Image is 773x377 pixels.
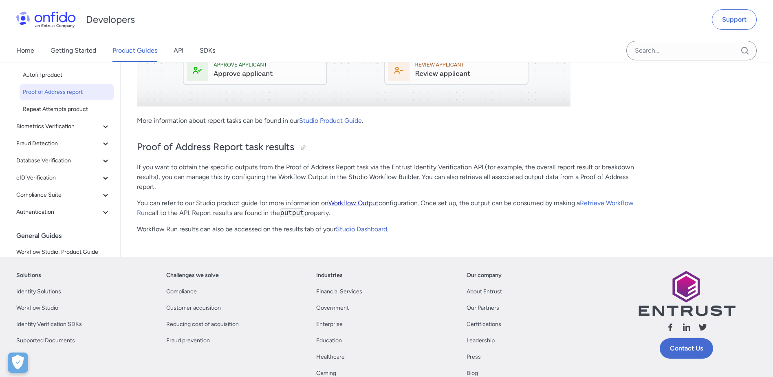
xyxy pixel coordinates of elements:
a: Identity Verification SDKs [16,319,82,329]
div: Cookie Preferences [8,353,28,373]
span: Proof of Address report [23,87,110,97]
input: Onfido search input field [626,41,757,60]
a: Getting Started [51,39,96,62]
a: Our company [467,271,502,280]
button: eID Verification [13,170,114,186]
div: General Guides [16,228,117,244]
a: Fraud prevention [166,336,210,346]
a: API [174,39,183,62]
a: Home [16,39,34,62]
a: Financial Services [316,287,362,297]
p: If you want to obtain the specific outputs from the Proof of Address Report task via the Entrust ... [137,162,634,192]
h1: Developers [86,13,135,26]
span: Compliance Suite [16,190,101,200]
span: Autofill product [23,70,110,80]
a: Follow us facebook [665,322,675,335]
p: Workflow Run results can also be accessed on the results tab of your . [137,224,634,234]
a: Our Partners [467,303,499,313]
a: Press [467,352,481,362]
a: Supported Documents [16,336,75,346]
span: eID Verification [16,173,101,183]
p: More information about report tasks can be found in our . [137,116,634,126]
a: Workflow Output [328,199,379,207]
img: Entrust logo [638,271,736,316]
span: Authentication [16,207,101,217]
a: Repeat Attempts product [20,101,114,118]
a: About Entrust [467,287,502,297]
a: Product Guides [112,39,157,62]
a: Government [316,303,349,313]
button: Authentication [13,204,114,220]
a: Education [316,336,342,346]
img: Onfido Logo [16,11,76,28]
a: Follow us linkedin [682,322,692,335]
a: Studio Dashboard [336,225,387,233]
a: Enterprise [316,319,343,329]
a: Customer acquisition [166,303,221,313]
a: SDKs [200,39,215,62]
a: Challenges we solve [166,271,219,280]
a: Reducing cost of acquisition [166,319,239,329]
svg: Follow us facebook [665,322,675,332]
button: Biometrics Verification [13,118,114,135]
button: Database Verification [13,153,114,169]
a: Follow us X (Twitter) [698,322,708,335]
a: Healthcare [316,352,345,362]
code: output [280,208,304,217]
a: Certifications [467,319,501,329]
span: Fraud Detection [16,139,101,149]
a: Industries [316,271,343,280]
span: Repeat Attempts product [23,104,110,114]
button: Compliance Suite [13,187,114,203]
button: Fraud Detection [13,135,114,152]
a: Studio Product Guide [299,117,362,124]
a: Workflow Studio [16,303,58,313]
a: Proof of Address report [20,84,114,100]
a: Support [712,9,757,30]
button: Open Preferences [8,353,28,373]
a: Solutions [16,271,41,280]
a: Leadership [467,336,495,346]
a: Contact Us [660,338,713,359]
a: Identity Solutions [16,287,61,297]
span: Biometrics Verification [16,122,101,131]
a: Autofill product [20,67,114,83]
a: Compliance [166,287,197,297]
svg: Follow us linkedin [682,322,692,332]
span: Workflow Studio: Product Guide [16,247,110,257]
h2: Proof of Address Report task results [137,140,634,154]
svg: Follow us X (Twitter) [698,322,708,332]
span: Database Verification [16,156,101,166]
a: Workflow Studio: Product Guide [13,244,114,260]
p: You can refer to our Studio product guide for more information on configuration. Once set up, the... [137,198,634,218]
